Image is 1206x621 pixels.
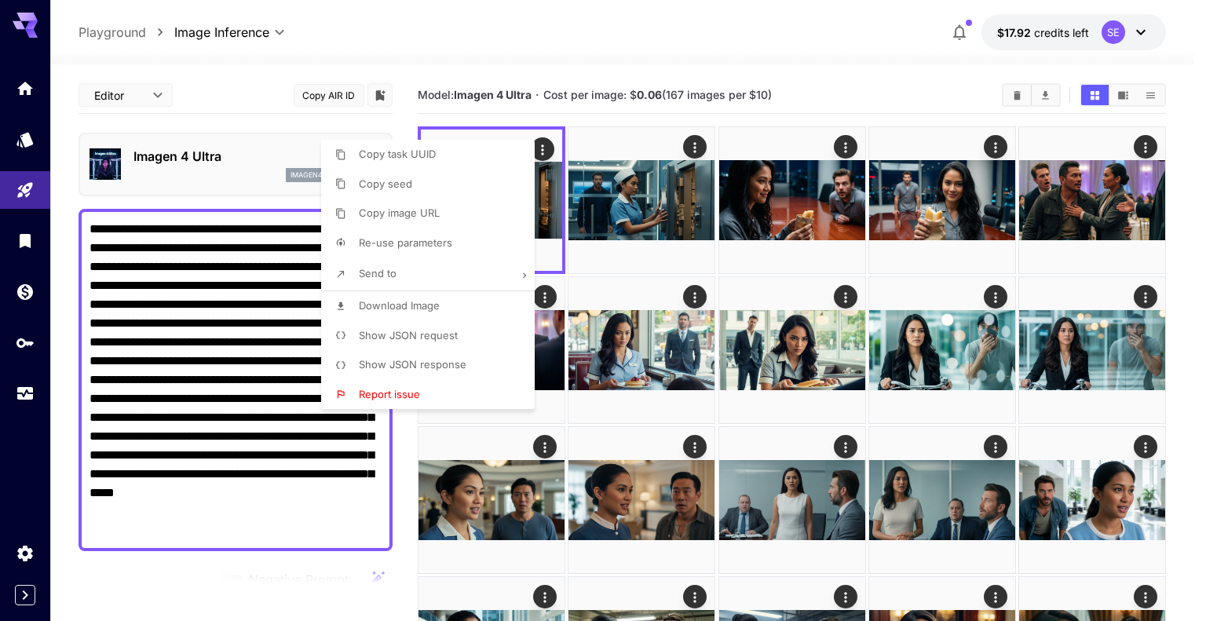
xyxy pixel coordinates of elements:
[359,329,458,342] span: Show JSON request
[359,236,452,249] span: Re-use parameters
[359,148,436,160] span: Copy task UUID
[359,299,440,312] span: Download Image
[359,206,440,219] span: Copy image URL
[359,388,420,400] span: Report issue
[359,177,412,190] span: Copy seed
[359,267,397,279] span: Send to
[359,358,466,371] span: Show JSON response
